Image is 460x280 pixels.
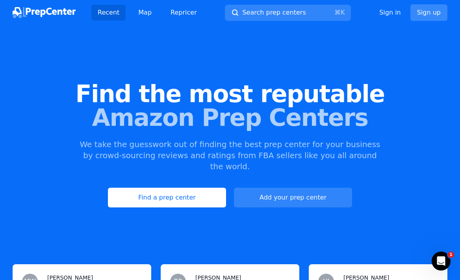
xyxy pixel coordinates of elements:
a: Recent [91,5,126,21]
button: Search prep centers⌘K [225,5,351,21]
a: Sign up [410,4,447,21]
img: PrepCenter [13,7,76,18]
kbd: ⌘ [334,9,341,16]
span: Amazon Prep Centers [13,106,447,129]
p: We take the guesswork out of finding the best prep center for your business by crowd-sourcing rev... [79,139,381,172]
a: Sign in [379,8,401,17]
kbd: K [341,9,345,16]
a: Find a prep center [108,188,226,207]
a: Map [132,5,158,21]
span: 1 [448,252,454,258]
span: Search prep centers [242,8,306,17]
iframe: Intercom live chat [432,252,451,271]
a: Add your prep center [234,188,352,207]
a: Repricer [164,5,203,21]
span: Find the most reputable [13,82,447,106]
